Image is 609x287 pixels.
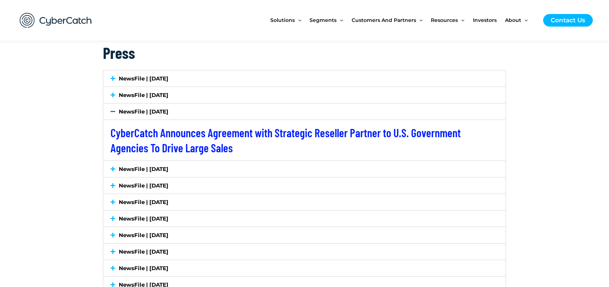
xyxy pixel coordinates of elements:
[119,199,168,205] a: NewsFile | [DATE]
[473,5,505,35] a: Investors
[119,92,168,98] a: NewsFile | [DATE]
[337,5,343,35] span: Menu Toggle
[310,5,337,35] span: Segments
[473,5,497,35] span: Investors
[119,166,168,172] a: NewsFile | [DATE]
[119,232,168,239] a: NewsFile | [DATE]
[110,126,461,154] a: CyberCatch Announces Agreement with Strategic Reseller Partner to U.S. Government Agencies To Dri...
[352,5,416,35] span: Customers and Partners
[458,5,464,35] span: Menu Toggle
[103,42,506,63] h2: Press
[505,5,521,35] span: About
[119,248,168,255] a: NewsFile | [DATE]
[119,108,168,115] a: NewsFile | [DATE]
[521,5,528,35] span: Menu Toggle
[119,215,168,222] a: NewsFile | [DATE]
[295,5,301,35] span: Menu Toggle
[270,5,536,35] nav: Site Navigation: New Main Menu
[13,5,99,35] img: CyberCatch
[543,14,593,27] a: Contact Us
[119,265,168,272] a: NewsFile | [DATE]
[119,182,168,189] a: NewsFile | [DATE]
[270,5,295,35] span: Solutions
[119,75,168,82] a: NewsFile | [DATE]
[416,5,423,35] span: Menu Toggle
[431,5,458,35] span: Resources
